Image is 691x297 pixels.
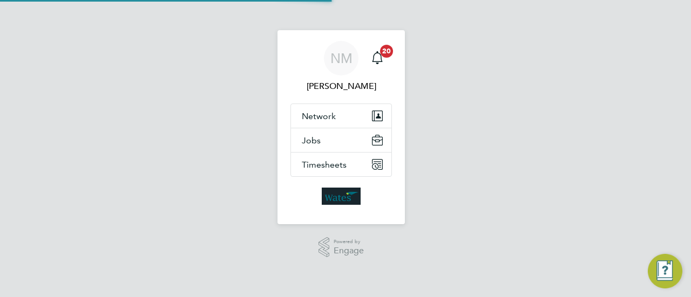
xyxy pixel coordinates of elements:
[291,153,391,176] button: Timesheets
[648,254,682,288] button: Engage Resource Center
[291,104,391,128] button: Network
[290,41,392,93] a: NM[PERSON_NAME]
[334,246,364,255] span: Engage
[290,80,392,93] span: Nicola Merchant
[330,51,353,65] span: NM
[367,41,388,75] a: 20
[302,111,336,121] span: Network
[334,237,364,246] span: Powered by
[302,135,321,146] span: Jobs
[277,30,405,224] nav: Main navigation
[380,45,393,58] span: 20
[291,128,391,152] button: Jobs
[302,160,347,170] span: Timesheets
[290,188,392,205] a: Go to home page
[322,188,361,205] img: wates-logo-retina.png
[319,237,364,258] a: Powered byEngage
